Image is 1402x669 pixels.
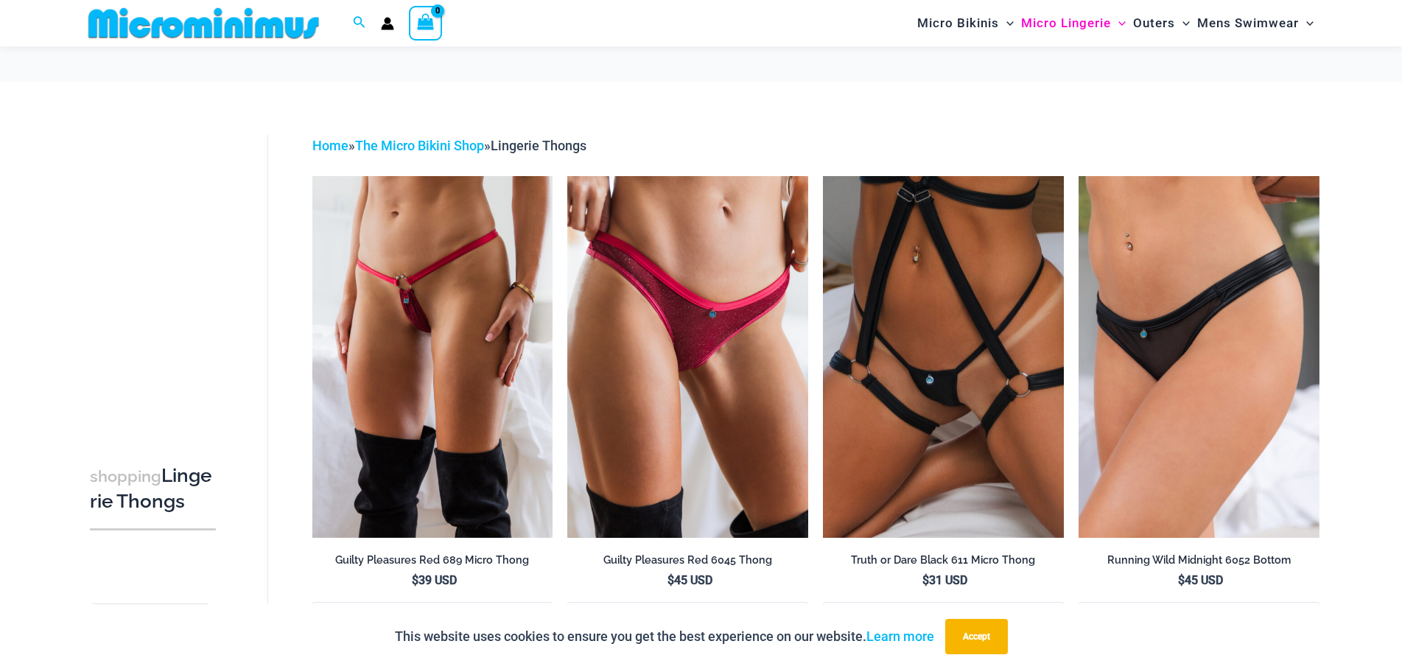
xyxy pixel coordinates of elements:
bdi: 45 USD [1178,573,1223,587]
span: $ [922,573,929,587]
span: Menu Toggle [999,4,1014,42]
nav: Site Navigation [911,2,1320,44]
h2: Guilty Pleasures Red 689 Micro Thong [312,553,553,567]
span: Menu Toggle [1111,4,1126,42]
span: » » [312,138,586,153]
a: Guilty Pleasures Red 689 Micro Thong [312,553,553,572]
span: Micro Lingerie [1021,4,1111,42]
a: The Micro Bikini Shop [355,138,484,153]
span: shopping [90,467,161,486]
a: OutersMenu ToggleMenu Toggle [1129,4,1194,42]
img: Guilty Pleasures Red 6045 Thong 01 [567,176,808,537]
span: $ [667,573,674,587]
a: Micro LingerieMenu ToggleMenu Toggle [1017,4,1129,42]
span: Outers [1133,4,1175,42]
img: Running Wild Midnight 6052 Bottom 01 [1079,176,1319,537]
a: Learn more [866,628,934,644]
img: MM SHOP LOGO FLAT [83,7,325,40]
a: Home [312,138,348,153]
h2: Guilty Pleasures Red 6045 Thong [567,553,808,567]
a: Mens SwimwearMenu ToggleMenu Toggle [1194,4,1317,42]
a: Search icon link [353,14,366,32]
span: $ [1178,573,1185,587]
a: Account icon link [381,17,394,30]
h3: Lingerie Thongs [90,463,216,514]
span: Mens Swimwear [1197,4,1299,42]
span: Menu Toggle [1299,4,1314,42]
p: This website uses cookies to ensure you get the best experience on our website. [395,626,934,648]
a: Truth or Dare Black Micro 02Truth or Dare Black 1905 Bodysuit 611 Micro 12Truth or Dare Black 190... [823,176,1064,537]
a: Running Wild Midnight 6052 Bottom 01Running Wild Midnight 1052 Top 6052 Bottom 05Running Wild Mid... [1079,176,1319,537]
a: View Shopping Cart, empty [409,6,443,40]
bdi: 45 USD [667,573,712,587]
bdi: 31 USD [922,573,967,587]
a: Guilty Pleasures Red 6045 Thong [567,553,808,572]
span: Menu Toggle [1175,4,1190,42]
a: Micro BikinisMenu ToggleMenu Toggle [914,4,1017,42]
span: Micro Bikinis [917,4,999,42]
span: Lingerie Thongs [491,138,586,153]
iframe: TrustedSite Certified [90,123,222,418]
a: Guilty Pleasures Red 6045 Thong 01Guilty Pleasures Red 6045 Thong 02Guilty Pleasures Red 6045 Tho... [567,176,808,537]
a: Running Wild Midnight 6052 Bottom [1079,553,1319,572]
a: Guilty Pleasures Red 689 Micro 01Guilty Pleasures Red 689 Micro 02Guilty Pleasures Red 689 Micro 02 [312,176,553,537]
button: Accept [945,619,1008,654]
h2: Truth or Dare Black 611 Micro Thong [823,553,1064,567]
bdi: 39 USD [412,573,457,587]
h2: Running Wild Midnight 6052 Bottom [1079,553,1319,567]
img: Truth or Dare Black Micro 02 [823,176,1064,537]
img: Guilty Pleasures Red 689 Micro 01 [312,176,553,537]
a: Truth or Dare Black 611 Micro Thong [823,553,1064,572]
span: $ [412,573,418,587]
